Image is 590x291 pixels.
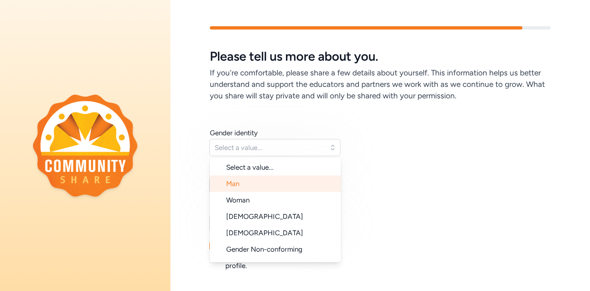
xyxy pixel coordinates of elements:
[209,177,340,194] button: Select a value...
[226,212,303,221] span: [DEMOGRAPHIC_DATA]
[226,229,303,237] span: [DEMOGRAPHIC_DATA]
[226,180,239,188] span: Man
[215,143,324,152] span: Select a value...
[210,157,341,262] ul: Select a value...
[210,67,551,102] h6: If you're comfortable, please share a few details about yourself. This information helps us bette...
[210,49,551,64] h5: Please tell us more about you.
[33,94,138,197] img: logo
[226,245,302,253] span: Gender Non-conforming
[210,128,258,138] div: Gender identity
[226,162,334,172] span: Select a value...
[226,261,303,270] span: [DEMOGRAPHIC_DATA]
[226,196,250,204] span: Woman
[209,139,340,156] button: Select a value...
